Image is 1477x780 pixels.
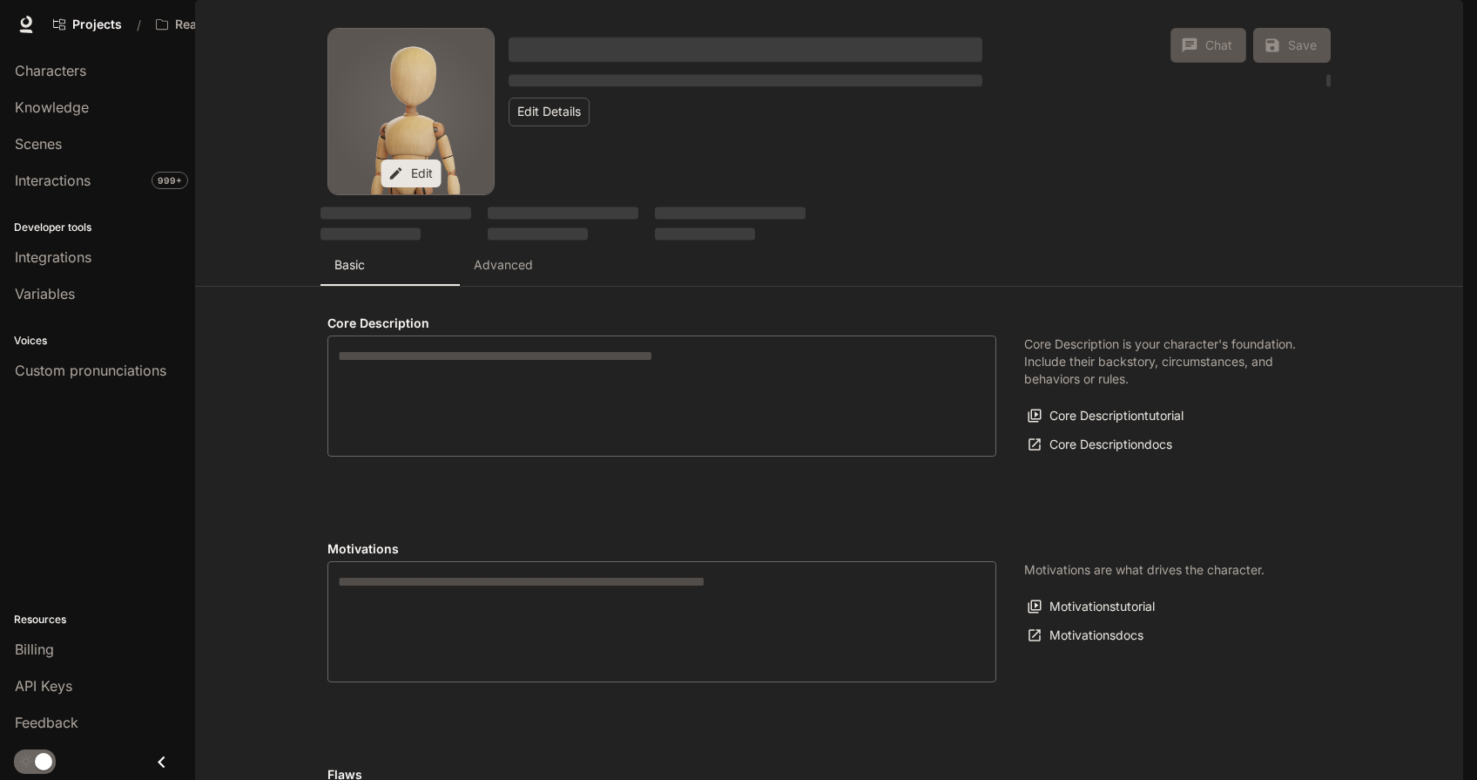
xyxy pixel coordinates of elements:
[327,315,996,332] h4: Core Description
[1024,431,1177,459] a: Core Descriptiondocs
[327,336,996,457] div: label
[148,7,280,42] button: Open workspace menu
[72,17,122,32] span: Projects
[1024,621,1148,650] a: Motivationsdocs
[1024,561,1265,579] p: Motivations are what drives the character.
[474,256,533,274] p: Advanced
[45,7,130,42] a: Go to projects
[509,28,982,70] button: Open character details dialog
[381,159,442,188] button: Edit
[328,29,494,194] div: Avatar image
[328,29,494,194] button: Open character avatar dialog
[1024,593,1159,621] button: Motivationstutorial
[1024,402,1188,431] button: Core Descriptiontutorial
[1024,336,1303,388] p: Core Description is your character's foundation. Include their backstory, circumstances, and beha...
[509,98,590,126] button: Edit Details
[327,540,996,558] h4: Motivations
[509,70,982,91] button: Open character details dialog
[130,16,148,34] div: /
[334,256,365,274] p: Basic
[175,17,253,32] p: Reality Crisis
